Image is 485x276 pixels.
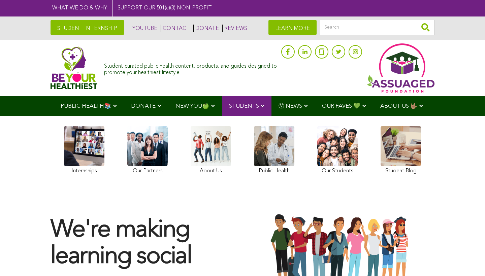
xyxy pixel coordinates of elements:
[61,103,111,109] span: PUBLIC HEALTH📚
[104,60,278,76] div: Student-curated public health content, products, and guides designed to promote your healthiest l...
[451,244,485,276] iframe: Chat Widget
[279,103,302,109] span: Ⓥ NEWS
[367,43,434,93] img: Assuaged App
[51,20,124,35] a: STUDENT INTERNSHIP
[51,46,97,89] img: Assuaged
[175,103,209,109] span: NEW YOU🍏
[229,103,259,109] span: STUDENTS
[222,25,247,32] a: REVIEWS
[51,217,236,270] h1: We're making learning social
[320,20,434,35] input: Search
[193,25,219,32] a: DONATE
[131,25,157,32] a: YOUTUBE
[322,103,360,109] span: OUR FAVES 💚
[161,25,190,32] a: CONTACT
[268,20,317,35] a: LEARN MORE
[131,103,156,109] span: DONATE
[380,103,417,109] span: ABOUT US 🤟🏽
[51,96,434,116] div: Navigation Menu
[319,48,324,55] img: glassdoor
